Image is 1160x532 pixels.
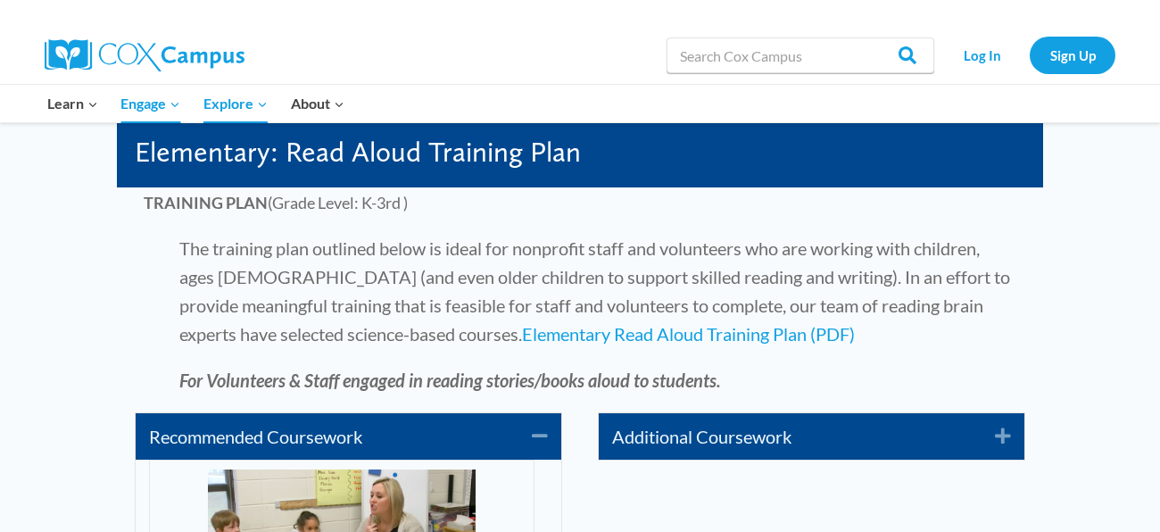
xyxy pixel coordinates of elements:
[667,37,934,73] input: Search Cox Campus
[144,234,1016,348] p: The training plan outlined below is ideal for nonprofit staff and volunteers who are working with...
[36,85,110,122] button: Child menu of Learn
[45,39,244,71] img: Cox Campus
[179,370,721,391] em: For Volunteers & Staff engaged in reading stories/books aloud to students.
[943,37,1021,73] a: Log In
[612,422,968,451] a: Additional Coursework
[943,37,1115,73] nav: Secondary Navigation
[110,85,193,122] button: Child menu of Engage
[149,422,505,451] a: Recommended Coursework
[36,85,355,122] nav: Primary Navigation
[1030,37,1115,73] a: Sign Up
[522,323,855,345] a: Elementary Read Aloud Training Plan (PDF)
[279,85,356,122] button: Child menu of About
[192,85,279,122] button: Child menu of Explore
[144,193,408,212] span: (Grade Level: K-3rd )
[135,135,581,169] span: Elementary: Read Aloud Training Plan
[144,193,268,212] strong: TRAINING PLAN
